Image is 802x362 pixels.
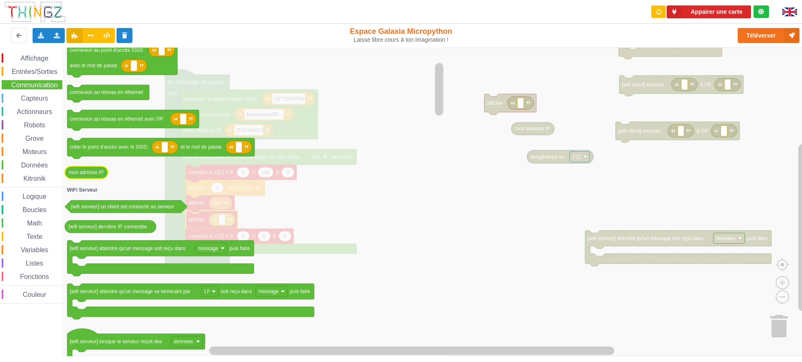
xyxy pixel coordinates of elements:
[20,246,50,253] span: Variables
[258,289,279,294] text: message
[20,95,49,102] span: Capteurs
[69,224,147,230] text: [wifi serveur] dernière IP connectée
[180,144,221,150] text: et le mot de passe
[22,291,48,298] span: Couleur
[21,206,48,213] span: Boucles
[618,128,660,134] text: [wifi client] envoyer
[738,28,799,43] button: Téléverser
[69,170,104,175] text: mon adresse IP
[21,193,48,200] span: Logique
[19,273,50,280] span: Fonctions
[19,55,49,62] span: Affichage
[10,68,58,75] span: Entrées/Sorties
[71,204,174,210] text: [wifi serveur] un client est connecté au serveur
[70,116,163,122] text: connexion au réseau en ethernet avec l'IP
[22,175,47,182] span: Kitronik
[70,89,143,95] text: connexion au réseau en ethernet
[487,100,503,106] text: afficher
[67,187,98,193] text: WiFi Serveur
[572,154,581,159] text: (°C)
[21,148,48,155] span: Moteurs
[25,233,43,240] span: Texte
[20,162,49,169] span: Données
[754,5,769,18] div: Tu es connecté au serveur de création de Thingz
[204,289,210,294] text: LF
[230,246,250,251] text: puis faire
[15,108,53,115] span: Actionneurs
[697,128,708,134] text: à l'IP
[10,81,59,89] span: Communication
[23,122,46,129] span: Robots
[588,235,703,241] text: [wifi serveur] attendre qu'un message soit reçu dans
[26,220,43,227] span: Math
[782,8,797,16] img: gb.png
[290,289,310,294] text: puis faire
[198,246,218,251] text: message
[70,63,117,68] text: avec le mot de passe
[70,339,162,344] text: [wifi serveur] lorsque le serveur reçoit des
[515,126,550,132] text: mon adresse IP
[622,81,664,87] text: [wifi client] envoyer
[25,260,45,267] span: Listes
[667,5,751,18] button: Appairer une carte
[70,289,190,294] text: [wifi serveur] attendre qu'un message se terminant par
[531,154,565,159] text: température en
[24,135,45,142] span: Grove
[4,1,66,23] img: thingz_logo.png
[70,144,147,150] text: créer le point d'accès avec le SSID
[70,47,143,53] text: connexion au point d'accès SSID
[700,81,711,87] text: à l'IP
[331,36,471,43] div: Laisse libre cours à ton imagination !
[70,246,185,251] text: [wifi serveur] attendre qu'un message soit reçu dans
[221,289,252,294] text: soit reçu dans
[174,339,193,344] text: données
[747,235,767,241] text: puis faire
[716,235,735,241] text: données
[331,27,471,43] div: Espace Galaxia Micropython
